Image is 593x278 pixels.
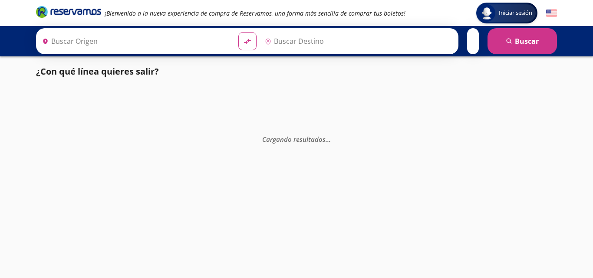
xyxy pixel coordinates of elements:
input: Buscar Destino [261,30,454,52]
em: Cargando resultados [262,134,331,143]
em: ¡Bienvenido a la nueva experiencia de compra de Reservamos, una forma más sencilla de comprar tus... [105,9,405,17]
span: . [329,134,331,143]
input: Buscar Origen [39,30,231,52]
button: English [546,8,557,19]
button: Buscar [488,28,557,54]
span: . [326,134,327,143]
a: Brand Logo [36,5,101,21]
p: ¿Con qué línea quieres salir? [36,65,159,78]
span: Iniciar sesión [495,9,536,17]
i: Brand Logo [36,5,101,18]
span: . [327,134,329,143]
